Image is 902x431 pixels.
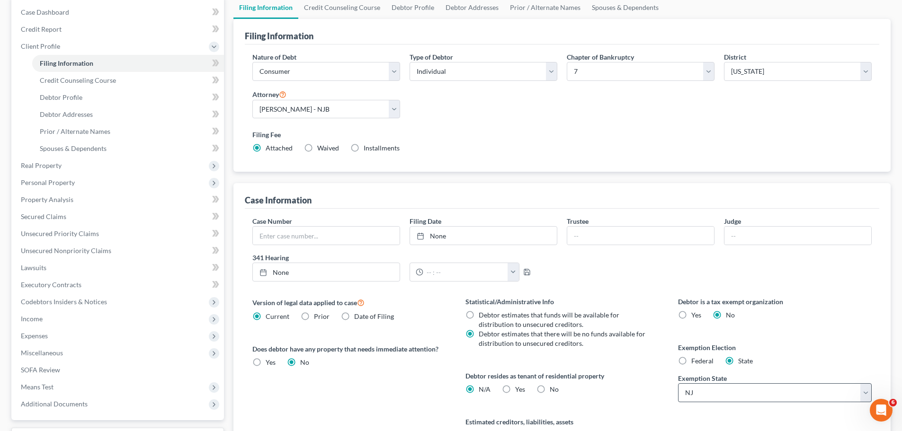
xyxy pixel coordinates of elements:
label: Statistical/Administrative Info [465,297,659,307]
span: Debtor Addresses [40,110,93,118]
input: -- [567,227,714,245]
span: Expenses [21,332,48,340]
a: SOFA Review [13,361,224,378]
label: Estimated creditors, liabilities, assets [465,417,659,427]
a: Executory Contracts [13,276,224,293]
span: Client Profile [21,42,60,50]
label: Version of legal data applied to case [252,297,446,308]
span: 6 [889,399,897,406]
span: Unsecured Nonpriority Claims [21,246,111,255]
a: None [253,263,400,281]
label: Nature of Debt [252,52,296,62]
input: -- [724,227,871,245]
span: SOFA Review [21,366,60,374]
span: Secured Claims [21,212,66,220]
a: Lawsuits [13,259,224,276]
a: Secured Claims [13,208,224,225]
span: Credit Report [21,25,62,33]
a: Prior / Alternate Names [32,123,224,140]
input: -- : -- [423,263,508,281]
span: Personal Property [21,178,75,186]
span: Yes [691,311,701,319]
span: Unsecured Priority Claims [21,229,99,237]
span: Real Property [21,161,62,169]
a: Debtor Addresses [32,106,224,123]
label: Filing Fee [252,130,872,140]
span: Means Test [21,383,54,391]
span: Credit Counseling Course [40,76,116,84]
a: Unsecured Nonpriority Claims [13,242,224,259]
span: No [726,311,735,319]
span: Property Analysis [21,195,73,203]
label: Judge [724,216,741,226]
a: Filing Information [32,55,224,72]
span: Installments [364,144,400,152]
label: Trustee [567,216,589,226]
span: State [738,357,753,365]
label: 341 Hearing [248,253,562,263]
a: Credit Counseling Course [32,72,224,89]
label: Does debtor have any property that needs immediate attention? [252,344,446,354]
span: Waived [317,144,339,152]
span: Spouses & Dependents [40,144,107,152]
a: Unsecured Priority Claims [13,225,224,242]
span: Filing Information [40,59,93,67]
span: No [300,358,309,366]
a: Credit Report [13,21,224,38]
label: Case Number [252,216,292,226]
label: Exemption State [678,373,727,383]
span: Attached [266,144,293,152]
div: Filing Information [245,30,313,42]
input: Enter case number... [253,227,400,245]
span: Prior / Alternate Names [40,127,110,135]
span: Codebtors Insiders & Notices [21,298,107,306]
span: N/A [479,385,491,393]
label: Debtor resides as tenant of residential property [465,371,659,381]
a: None [410,227,557,245]
a: Debtor Profile [32,89,224,106]
span: Debtor estimates that there will be no funds available for distribution to unsecured creditors. [479,330,645,347]
span: Debtor Profile [40,93,82,101]
span: Executory Contracts [21,281,81,289]
label: Filing Date [410,216,441,226]
span: Income [21,315,43,323]
label: Chapter of Bankruptcy [567,52,634,62]
span: No [550,385,559,393]
span: Federal [691,357,714,365]
span: Current [266,312,289,320]
span: Debtor estimates that funds will be available for distribution to unsecured creditors. [479,311,619,328]
label: District [724,52,746,62]
span: Yes [515,385,525,393]
label: Debtor is a tax exempt organization [678,297,872,307]
span: Prior [314,312,330,320]
iframe: Intercom live chat [870,399,893,422]
a: Property Analysis [13,191,224,208]
span: Case Dashboard [21,8,69,16]
label: Attorney [252,88,286,100]
label: Type of Debtor [410,52,453,62]
span: Additional Documents [21,400,88,408]
span: Lawsuits [21,264,46,272]
span: Yes [266,358,276,366]
a: Case Dashboard [13,4,224,21]
a: Spouses & Dependents [32,140,224,157]
div: Case Information [245,194,312,206]
label: Exemption Election [678,343,872,352]
span: Date of Filing [354,312,394,320]
span: Miscellaneous [21,349,63,357]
